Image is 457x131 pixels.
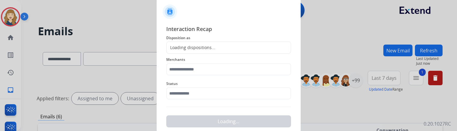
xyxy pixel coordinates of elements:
[166,80,291,87] span: Status
[424,120,451,127] p: 0.20.1027RC
[166,56,291,63] span: Merchants
[166,115,291,127] button: Loading...
[163,5,177,19] img: contactIcon
[166,34,291,42] span: Disposition as
[166,25,291,34] span: Interaction Recap
[166,107,291,107] img: contact-recap-line.svg
[167,45,215,51] div: Loading dispositions...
